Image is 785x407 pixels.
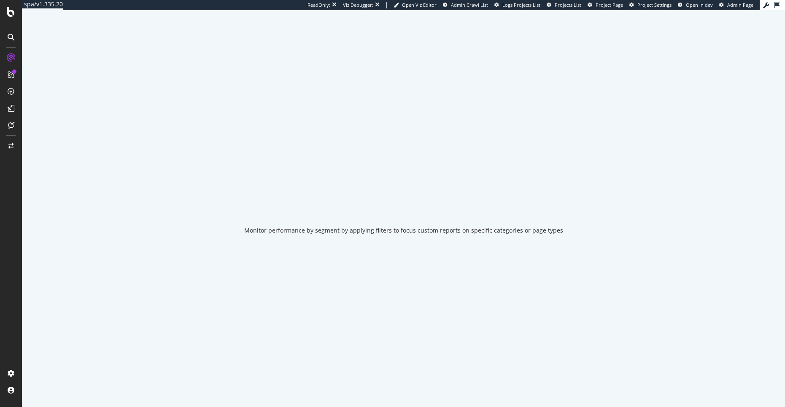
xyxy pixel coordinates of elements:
[637,2,672,8] span: Project Settings
[402,2,437,8] span: Open Viz Editor
[502,2,540,8] span: Logs Projects List
[494,2,540,8] a: Logs Projects List
[629,2,672,8] a: Project Settings
[244,226,563,235] div: Monitor performance by segment by applying filters to focus custom reports on specific categories...
[727,2,753,8] span: Admin Page
[308,2,330,8] div: ReadOnly:
[343,2,373,8] div: Viz Debugger:
[555,2,581,8] span: Projects List
[443,2,488,8] a: Admin Crawl List
[394,2,437,8] a: Open Viz Editor
[451,2,488,8] span: Admin Crawl List
[596,2,623,8] span: Project Page
[678,2,713,8] a: Open in dev
[588,2,623,8] a: Project Page
[373,182,434,213] div: animation
[686,2,713,8] span: Open in dev
[547,2,581,8] a: Projects List
[719,2,753,8] a: Admin Page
